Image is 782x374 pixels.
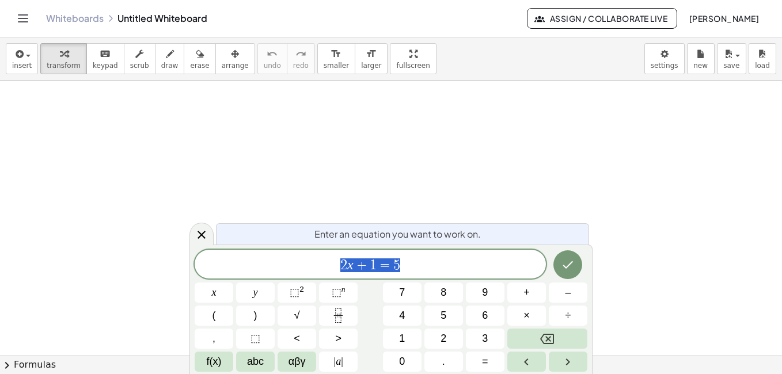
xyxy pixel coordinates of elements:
[317,43,355,74] button: format_sizesmaller
[319,306,358,326] button: Fraction
[288,354,306,369] span: αβγ
[482,354,488,369] span: =
[124,43,155,74] button: scrub
[507,306,546,326] button: Times
[523,285,530,300] span: +
[299,285,304,293] sup: 2
[424,329,463,349] button: 2
[236,306,275,326] button: )
[294,331,300,346] span: <
[749,43,776,74] button: load
[155,43,185,74] button: draw
[482,285,488,300] span: 9
[254,308,257,323] span: )
[651,62,678,70] span: settings
[354,258,370,272] span: +
[46,13,104,24] a: Whiteboards
[319,352,358,372] button: Absolute value
[723,62,739,70] span: save
[100,47,111,61] i: keyboard
[340,258,347,272] span: 2
[399,308,405,323] span: 4
[565,285,571,300] span: –
[331,47,341,61] i: format_size
[553,250,582,279] button: Done
[293,62,309,70] span: redo
[537,13,667,24] span: Assign / Collaborate Live
[319,283,358,303] button: Superscript
[549,306,587,326] button: Divide
[755,62,770,70] span: load
[466,352,504,372] button: Equals
[341,356,343,367] span: |
[441,331,446,346] span: 2
[442,354,445,369] span: .
[6,43,38,74] button: insert
[644,43,685,74] button: settings
[236,329,275,349] button: Placeholder
[236,352,275,372] button: Alphabet
[717,43,746,74] button: save
[441,285,446,300] span: 8
[399,331,405,346] span: 1
[294,308,300,323] span: √
[507,283,546,303] button: Plus
[689,13,759,24] span: [PERSON_NAME]
[523,308,530,323] span: ×
[184,43,215,74] button: erase
[278,352,316,372] button: Greek alphabet
[549,352,587,372] button: Right arrow
[347,257,354,272] var: x
[507,329,587,349] button: Backspace
[161,62,179,70] span: draw
[383,329,422,349] button: 1
[332,287,341,298] span: ⬚
[424,352,463,372] button: .
[190,62,209,70] span: erase
[40,43,87,74] button: transform
[86,43,124,74] button: keyboardkeypad
[334,354,343,369] span: a
[278,329,316,349] button: Less than
[370,258,377,272] span: 1
[212,285,217,300] span: x
[466,329,504,349] button: 3
[441,308,446,323] span: 5
[549,283,587,303] button: Minus
[334,356,336,367] span: |
[482,331,488,346] span: 3
[396,62,430,70] span: fullscreen
[319,329,358,349] button: Greater than
[247,354,264,369] span: abc
[693,62,708,70] span: new
[93,62,118,70] span: keypad
[250,331,260,346] span: ⬚
[466,306,504,326] button: 6
[507,352,546,372] button: Left arrow
[383,283,422,303] button: 7
[399,285,405,300] span: 7
[679,8,768,29] button: [PERSON_NAME]
[195,283,233,303] button: x
[278,306,316,326] button: Square root
[324,62,349,70] span: smaller
[393,258,400,272] span: 5
[195,329,233,349] button: ,
[466,283,504,303] button: 9
[215,43,255,74] button: arrange
[212,308,216,323] span: (
[47,62,81,70] span: transform
[424,283,463,303] button: 8
[314,227,481,241] span: Enter an equation you want to work on.
[212,331,215,346] span: ,
[278,283,316,303] button: Squared
[377,258,393,272] span: =
[424,306,463,326] button: 5
[267,47,278,61] i: undo
[527,8,677,29] button: Assign / Collaborate Live
[14,9,32,28] button: Toggle navigation
[236,283,275,303] button: y
[687,43,715,74] button: new
[264,62,281,70] span: undo
[355,43,388,74] button: format_sizelarger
